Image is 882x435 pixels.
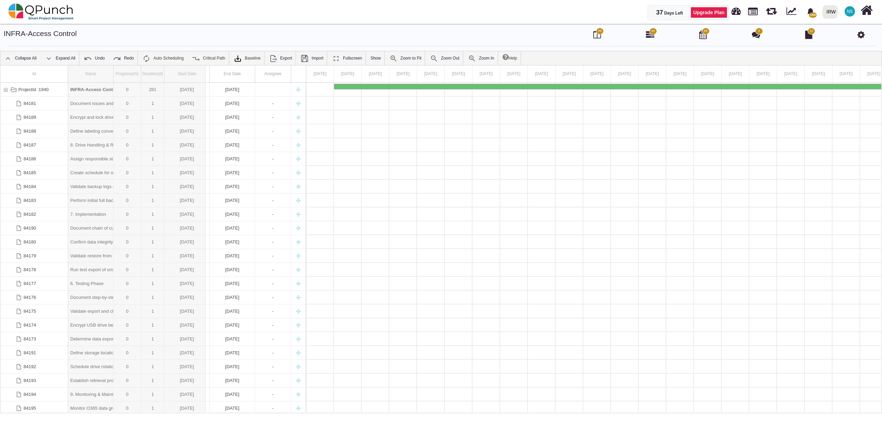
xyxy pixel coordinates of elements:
div: Task: 8. Drive Handling & Remote Storage Process Start date: 08-10-2025 End date: 08-10-2025 [0,138,306,152]
div: 08-10-2025 [210,97,255,110]
img: qpunch-sp.fa6292f.png [8,1,74,22]
div: 84190 [0,221,68,235]
div: 19 Jan 2025 [832,65,860,82]
div: 84191 [0,346,68,359]
div: - [255,221,291,235]
div: 12 Jan 2025 [639,65,666,82]
div: 08-10-2025 [210,166,255,179]
div: [DATE] [212,180,253,193]
div: 08-10-2025 [210,277,255,290]
div: 08-10-2025 [210,318,255,332]
div: - [255,207,291,221]
div: [DATE] [212,221,253,235]
div: 08-10-2025 [210,346,255,359]
div: 84178 [24,263,36,276]
div: 84186 [0,152,68,166]
div: 84185 [0,166,68,179]
img: klXqkY5+JZAPre7YVMJ69SE9vgHW7RkaA9STpDBCRd8F60lk8AdY5g6cgTfGkm3cV0d3FrcCHw7UyPBLKa18SAFZQOCAmAAAA... [234,54,242,63]
div: 08 Jan 2025 [528,65,556,82]
div: 06 Jan 2025 [472,65,500,82]
div: ProjectId :1940 [18,83,48,96]
a: Import [297,51,327,65]
a: Zoom Out [426,51,463,65]
svg: bell fill [807,8,814,15]
div: - [257,318,289,332]
a: Undo [80,51,108,65]
i: Document Library [805,30,812,39]
div: 05 Jan 2025 [445,65,472,82]
a: Zoom In [465,51,498,65]
div: 08-10-2025 [210,291,255,304]
a: NS [840,0,859,23]
div: 18 Jan 2025 [805,65,832,82]
div: New task [293,346,304,359]
div: New task [293,291,304,304]
div: 84175 [24,304,36,318]
div: 84190 [24,221,36,235]
div: New task [293,304,304,318]
div: [DATE] [212,124,253,138]
div: 84174 [24,318,36,332]
div: - [257,388,289,401]
a: IRW [819,0,840,23]
div: [DATE] [212,360,253,373]
div: - [255,332,291,346]
div: 84184 [24,180,36,193]
div: Task: Confirm data integrity and encryption. Start date: 08-10-2025 End date: 08-10-2025 [0,235,306,249]
div: 84180 [0,235,68,249]
span: 58 [598,29,602,34]
div: Dynamic Report [783,0,803,23]
div: - [255,124,291,138]
div: 84174 [0,318,68,332]
div: - [255,277,291,290]
div: - [255,263,291,276]
div: Task: Validate export and check data integrity. Start date: 08-10-2025 End date: 08-10-2025 [0,304,306,318]
div: Task: Assign responsible staff for execution. Start date: 08-10-2025 End date: 08-10-2025 [0,152,306,166]
div: 11 Jan 2025 [611,65,639,82]
div: - [257,249,289,263]
div: - [257,374,289,387]
div: - [257,360,289,373]
div: Task: Run test export of small dataset. Start date: 08-10-2025 End date: 08-10-2025 [0,263,306,277]
div: - [257,166,289,179]
div: - [257,110,289,124]
span: 37 [656,9,663,16]
div: - [257,263,289,276]
span: Days Left [664,11,683,16]
div: 84193 [24,374,36,387]
div: New task [293,263,304,276]
div: 84181 [0,97,68,110]
a: INFRA-Access Control [4,29,77,37]
div: 07 Jan 2025 [500,65,528,82]
div: 84173 [24,332,36,346]
div: - [255,401,291,415]
span: NS [847,9,853,14]
span: Dashboard [731,4,741,15]
div: [DATE] [212,249,253,263]
div: 10 Jan 2025 [583,65,611,82]
div: Task: 9. Monitoring & Maintenance Start date: 08-10-2025 End date: 08-10-2025 [0,388,306,401]
div: - [255,235,291,249]
a: Redo [109,51,137,65]
div: Task: Schedule drive rotation (e.g., 2-drive rotation: one offsite, one in use). Start date: 08-1... [0,360,306,374]
div: - [257,138,289,152]
div: - [257,235,289,249]
div: 08-10-2025 [210,138,255,152]
div: New task [293,166,304,179]
i: Home [861,4,873,17]
a: Critical Path [188,51,229,65]
div: 84182 [0,207,68,221]
div: - [257,346,289,359]
div: Task: Create schedule for ongoing backups. Start date: 08-10-2025 End date: 08-10-2025 [0,166,306,180]
img: ic_expand_all_24.71e1805.png [45,54,53,63]
a: Expand All [41,51,79,65]
a: Baseline [230,51,264,65]
a: bell fill159 [803,0,820,22]
div: 08-10-2025 [210,360,255,373]
div: - [257,207,289,221]
div: New task [293,235,304,249]
div: 08-10-2025 [210,83,255,96]
div: [DATE] [212,263,253,276]
div: Task: 6. Testing Phase Start date: 08-10-2025 End date: 08-10-2025 [0,277,306,291]
div: - [255,180,291,193]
